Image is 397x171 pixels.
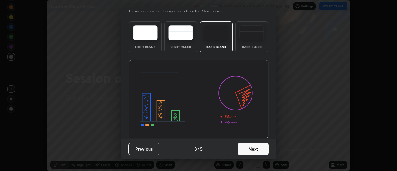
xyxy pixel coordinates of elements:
button: Previous [128,143,159,155]
p: Theme can also be changed later from the More option [128,8,229,14]
div: Light Ruled [168,45,193,48]
h4: 5 [200,146,203,152]
div: Light Blank [133,45,158,48]
img: lightRuledTheme.5fabf969.svg [168,25,193,40]
img: darkRuledTheme.de295e13.svg [239,25,264,40]
img: darkTheme.f0cc69e5.svg [204,25,229,40]
h4: 3 [194,146,197,152]
img: darkThemeBanner.d06ce4a2.svg [129,60,269,139]
div: Dark Ruled [239,45,264,48]
button: Next [238,143,269,155]
div: Dark Blank [204,45,229,48]
h4: / [198,146,199,152]
img: lightTheme.e5ed3b09.svg [133,25,158,40]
